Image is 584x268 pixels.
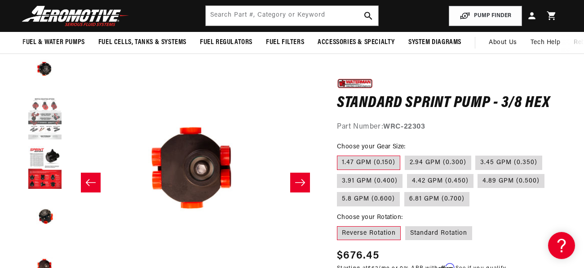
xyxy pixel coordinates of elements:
span: Accessories & Specialty [318,38,395,47]
summary: Fuel Regulators [193,32,259,53]
summary: Fuel & Water Pumps [16,32,92,53]
summary: System Diagrams [402,32,468,53]
img: Aeromotive [19,5,132,27]
summary: Accessories & Specialty [311,32,402,53]
span: About Us [489,39,517,46]
span: Tech Help [531,38,560,48]
legend: Choose your Gear Size: [337,142,407,152]
button: Load image 2 in gallery view [22,96,67,141]
strong: WRC-22303 [383,123,425,130]
label: 6.81 GPM (0.700) [404,192,469,206]
legend: Choose your Rotation: [337,212,403,222]
summary: Tech Help [524,32,567,54]
label: 3.91 GPM (0.400) [337,174,403,188]
span: Fuel Filters [266,38,304,47]
button: Load image 4 in gallery view [22,195,67,240]
span: Fuel Regulators [200,38,252,47]
button: PUMP FINDER [449,6,522,26]
button: search button [358,6,378,26]
label: 2.94 GPM (0.300) [405,156,471,170]
label: 5.8 GPM (0.600) [337,192,400,206]
summary: Fuel Filters [259,32,311,53]
label: 4.42 GPM (0.450) [407,174,473,188]
input: Search by Part Number, Category or Keyword [206,6,379,26]
h1: Standard Sprint Pump - 3/8 Hex [337,96,562,111]
span: Fuel Cells, Tanks & Systems [98,38,186,47]
label: Standard Rotation [405,226,472,240]
label: 1.47 GPM (0.150) [337,156,400,170]
label: 3.45 GPM (0.350) [475,156,542,170]
button: Load image 1 in gallery view [22,47,67,92]
button: Slide left [81,173,101,192]
summary: Fuel Cells, Tanks & Systems [92,32,193,53]
label: Reverse Rotation [337,226,401,240]
button: Slide right [290,173,310,192]
span: System Diagrams [408,38,461,47]
span: Fuel & Water Pumps [22,38,85,47]
button: Load image 3 in gallery view [22,146,67,191]
div: Part Number: [337,121,562,133]
label: 4.89 GPM (0.500) [478,174,544,188]
span: $676.45 [337,248,379,264]
a: About Us [482,32,524,54]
